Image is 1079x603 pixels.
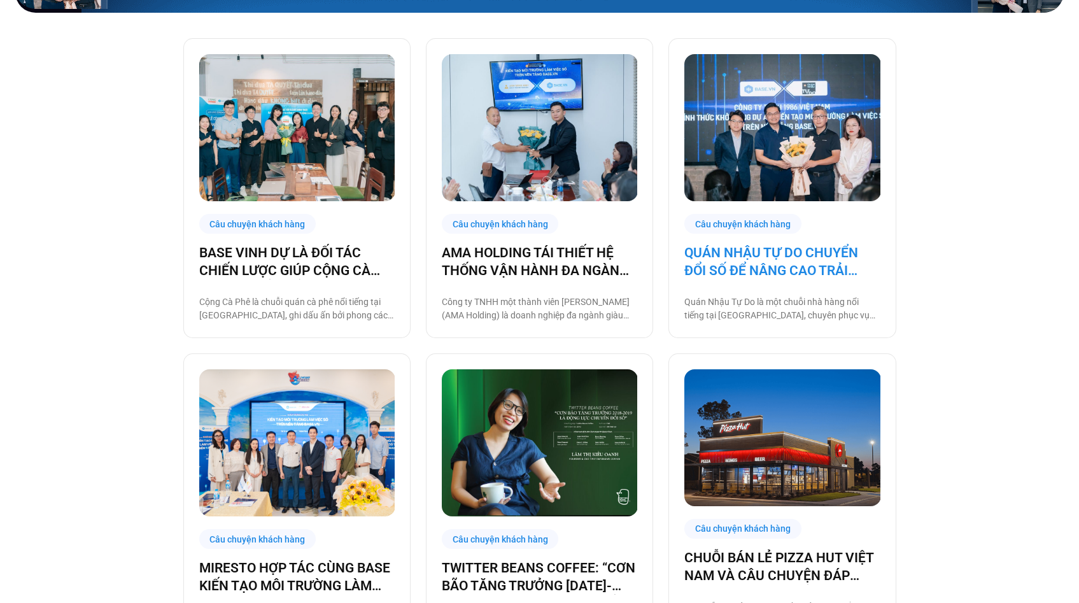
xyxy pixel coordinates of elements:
[684,519,801,539] div: Câu chuyện khách hàng
[442,244,637,280] a: AMA HOLDING TÁI THIẾT HỆ THỐNG VẬN HÀNH ĐA NGÀNH CÙNG [DOMAIN_NAME]
[684,295,880,322] p: Quán Nhậu Tự Do là một chuỗi nhà hàng nổi tiếng tại [GEOGRAPHIC_DATA], chuyên phục vụ các món nhậ...
[442,559,637,595] a: TWITTER BEANS COFFEE: “CƠN BÃO TĂNG TRƯỞNG [DATE]-[DATE] LÀ ĐỘNG LỰC CHUYỂN ĐỔI SỐ”
[684,244,880,280] a: QUÁN NHẬU TỰ DO CHUYỂN ĐỔI SỐ ĐỂ NÂNG CAO TRẢI NGHIỆM CHO 1000 NHÂN SỰ
[199,244,395,280] a: BASE VINH DỰ LÀ ĐỐI TÁC CHIẾN LƯỢC GIÚP CỘNG CÀ PHÊ CHUYỂN ĐỔI SỐ VẬN HÀNH!
[684,549,880,585] a: CHUỖI BÁN LẺ PIZZA HUT VIỆT NAM VÀ CÂU CHUYỆN ĐÁP ỨNG NHU CẦU TUYỂN DỤNG CÙNG BASE E-HIRING
[199,559,395,595] a: MIRESTO HỢP TÁC CÙNG BASE KIẾN TẠO MÔI TRƯỜNG LÀM VIỆC SỐ
[199,529,316,549] div: Câu chuyện khách hàng
[199,369,395,516] img: miresto kiến tạo môi trường làm việc số cùng base.vn
[684,214,801,234] div: Câu chuyện khách hàng
[442,529,559,549] div: Câu chuyện khách hàng
[199,214,316,234] div: Câu chuyện khách hàng
[442,295,637,322] p: Công ty TNHH một thành viên [PERSON_NAME] (AMA Holding) là doanh nghiệp đa ngành giàu tiềm lực, h...
[442,214,559,234] div: Câu chuyện khách hàng
[199,295,395,322] p: Cộng Cà Phê là chuỗi quán cà phê nổi tiếng tại [GEOGRAPHIC_DATA], ghi dấu ấn bởi phong cách thiết...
